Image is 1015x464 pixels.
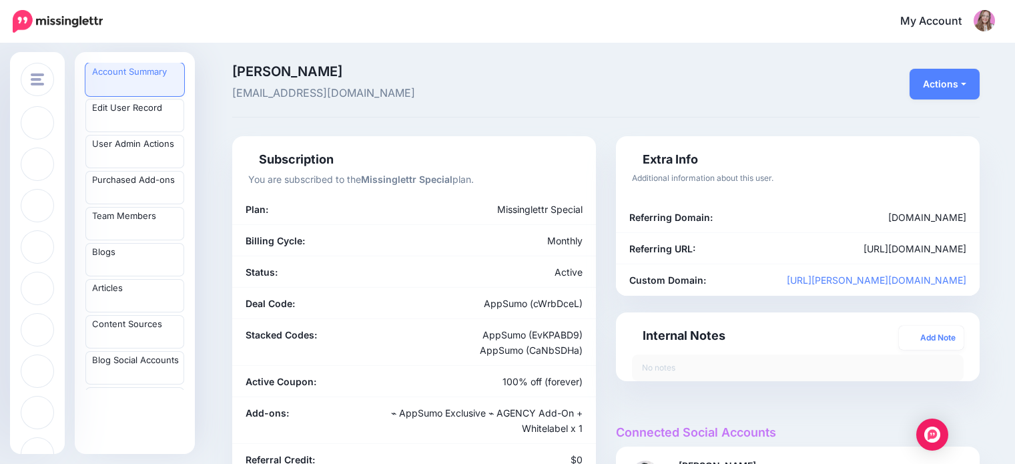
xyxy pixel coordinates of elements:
div: [DOMAIN_NAME] [738,210,976,225]
a: My Account [887,5,995,38]
span: [PERSON_NAME] [232,65,724,78]
b: Status: [246,266,278,278]
h4: Subscription [248,152,334,167]
h4: Internal Notes [632,328,725,343]
h4: Extra Info [632,152,698,167]
p: You are subscribed to the plan. [248,172,580,187]
a: [URL][PERSON_NAME][DOMAIN_NAME] [787,274,966,286]
div: ⌁ AppSumo Exclusive ⌁ AGENCY Add-On + Whitelabel x 1 [354,405,593,436]
a: Blogs [85,243,184,276]
b: Billing Cycle: [246,235,305,246]
p: Additional information about this user. [632,172,964,185]
b: Missinglettr Special [361,174,452,185]
b: Stacked Codes: [246,329,317,340]
b: Custom Domain: [629,274,706,286]
b: Referring URL: [629,243,695,254]
span: [EMAIL_ADDRESS][DOMAIN_NAME] [232,85,724,102]
a: Edit User Record [85,99,184,132]
div: Active [414,264,593,280]
a: Add Note [899,326,964,350]
div: AppSumo (EvKPABD9) AppSumo (CaNbSDHa) [414,327,593,358]
a: Purchased Add-ons [85,171,184,204]
b: Plan: [246,204,268,215]
button: Actions [910,69,980,99]
a: Articles [85,279,184,312]
img: Missinglettr [13,10,103,33]
a: Blog Branding Templates [85,387,184,421]
div: No notes [632,355,964,381]
div: 100% off (forever) [414,374,593,389]
h4: Connected Social Accounts [616,425,980,440]
div: Missinglettr Special [354,202,593,217]
div: Monthly [414,233,593,248]
a: Content Sources [85,315,184,349]
b: Active Coupon: [246,376,316,387]
b: Referring Domain: [629,212,713,223]
b: Add-ons: [246,407,289,419]
div: Open Intercom Messenger [916,419,948,451]
a: Account Summary [85,63,184,96]
b: Deal Code: [246,298,295,309]
div: AppSumo (cWrbDceL) [414,296,593,311]
a: Blog Social Accounts [85,351,184,385]
a: User Admin Actions [85,135,184,168]
img: menu.png [31,73,44,85]
a: Team Members [85,207,184,240]
div: [URL][DOMAIN_NAME] [738,241,976,256]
